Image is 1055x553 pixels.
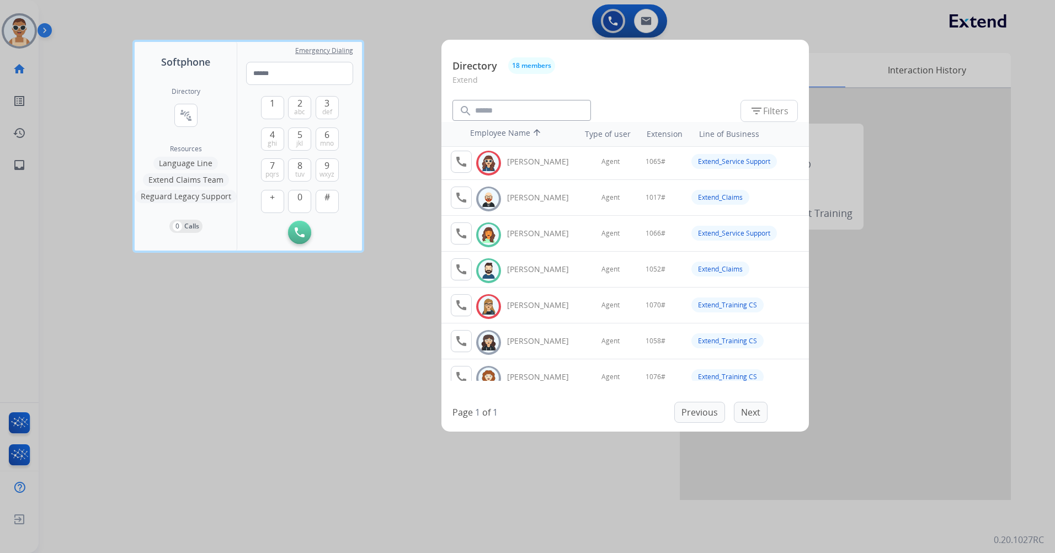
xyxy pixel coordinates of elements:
[455,227,468,240] mat-icon: call
[641,123,688,145] th: Extension
[646,229,665,238] span: 1066#
[530,127,544,141] mat-icon: arrow_upward
[601,229,620,238] span: Agent
[691,297,764,312] div: Extend_Training CS
[324,159,329,172] span: 9
[316,190,339,213] button: #
[170,145,202,153] span: Resources
[507,192,581,203] div: [PERSON_NAME]
[691,262,749,276] div: Extend_Claims
[261,96,284,119] button: 1
[297,97,302,110] span: 2
[265,170,279,179] span: pqrs
[481,298,497,315] img: avatar
[507,264,581,275] div: [PERSON_NAME]
[288,190,311,213] button: 0
[481,190,497,208] img: avatar
[740,100,798,122] button: Filters
[465,122,564,146] th: Employee Name
[270,128,275,141] span: 4
[646,337,665,345] span: 1058#
[507,228,581,239] div: [PERSON_NAME]
[268,139,277,148] span: ghi
[481,155,497,172] img: avatar
[135,190,237,203] button: Reguard Legacy Support
[507,156,581,167] div: [PERSON_NAME]
[646,157,665,166] span: 1065#
[508,57,555,74] button: 18 members
[507,336,581,347] div: [PERSON_NAME]
[143,173,229,187] button: Extend Claims Team
[316,96,339,119] button: 3def
[270,97,275,110] span: 1
[161,54,210,70] span: Softphone
[646,373,665,381] span: 1076#
[646,301,665,310] span: 1070#
[507,300,581,311] div: [PERSON_NAME]
[261,127,284,151] button: 4ghi
[173,221,182,231] p: 0
[455,155,468,168] mat-icon: call
[294,108,305,116] span: abc
[153,157,218,170] button: Language Line
[481,226,497,243] img: avatar
[994,533,1044,546] p: 0.20.1027RC
[507,371,581,382] div: [PERSON_NAME]
[455,299,468,312] mat-icon: call
[288,158,311,182] button: 8tuv
[455,191,468,204] mat-icon: call
[601,157,620,166] span: Agent
[297,128,302,141] span: 5
[288,127,311,151] button: 5jkl
[270,159,275,172] span: 7
[601,301,620,310] span: Agent
[691,190,749,205] div: Extend_Claims
[569,123,636,145] th: Type of user
[750,104,788,118] span: Filters
[459,104,472,118] mat-icon: search
[694,123,803,145] th: Line of Business
[320,139,334,148] span: mno
[481,262,497,279] img: avatar
[184,221,199,231] p: Calls
[691,226,777,241] div: Extend_Service Support
[316,158,339,182] button: 9wxyz
[452,406,473,419] p: Page
[691,369,764,384] div: Extend_Training CS
[297,190,302,204] span: 0
[288,96,311,119] button: 2abc
[295,227,305,237] img: call-button
[646,265,665,274] span: 1052#
[295,170,305,179] span: tuv
[324,128,329,141] span: 6
[601,337,620,345] span: Agent
[452,59,497,73] p: Directory
[691,154,777,169] div: Extend_Service Support
[482,406,491,419] p: of
[646,193,665,202] span: 1017#
[319,170,334,179] span: wxyz
[297,159,302,172] span: 8
[169,220,203,233] button: 0Calls
[172,87,200,96] h2: Directory
[452,74,798,94] p: Extend
[261,190,284,213] button: +
[455,334,468,348] mat-icon: call
[455,370,468,384] mat-icon: call
[296,139,303,148] span: jkl
[316,127,339,151] button: 6mno
[261,158,284,182] button: 7pqrs
[322,108,332,116] span: def
[691,333,764,348] div: Extend_Training CS
[455,263,468,276] mat-icon: call
[295,46,353,55] span: Emergency Dialing
[324,97,329,110] span: 3
[270,190,275,204] span: +
[750,104,763,118] mat-icon: filter_list
[324,190,330,204] span: #
[179,109,193,122] mat-icon: connect_without_contact
[481,334,497,351] img: avatar
[481,370,497,387] img: avatar
[601,265,620,274] span: Agent
[601,193,620,202] span: Agent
